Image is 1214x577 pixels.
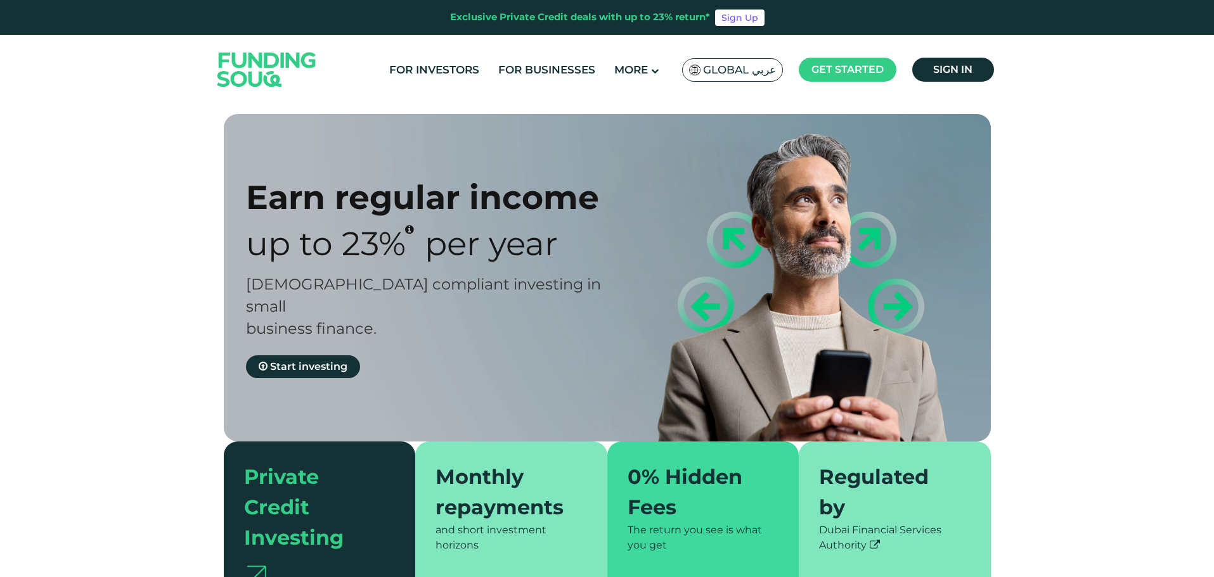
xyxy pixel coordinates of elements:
img: SA Flag [689,65,701,75]
span: Per Year [425,224,558,263]
div: and short investment horizons [436,523,587,553]
i: 23% IRR (expected) ~ 15% Net yield (expected) [405,224,414,234]
a: Start investing [246,355,360,378]
span: More [614,63,648,76]
a: For Investors [386,60,482,80]
a: For Businesses [495,60,598,80]
div: The return you see is what you get [628,523,779,553]
img: Logo [205,37,329,101]
div: Private Credit Investing [244,462,380,553]
div: Dubai Financial Services Authority [819,523,971,553]
div: Monthly repayments [436,462,572,523]
div: Regulated by [819,462,955,523]
div: 0% Hidden Fees [628,462,764,523]
span: Sign in [933,63,972,75]
span: Up to 23% [246,224,406,263]
div: Earn regular income [246,177,630,217]
div: Exclusive Private Credit deals with up to 23% return* [450,10,710,25]
span: [DEMOGRAPHIC_DATA] compliant investing in small business finance. [246,275,601,338]
span: Start investing [270,360,347,372]
span: Global عربي [703,63,776,77]
a: Sign in [912,58,994,82]
span: Get started [811,63,884,75]
a: Sign Up [715,10,765,26]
